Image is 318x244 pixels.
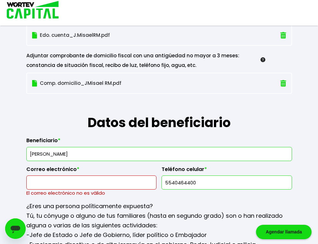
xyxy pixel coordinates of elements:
input: 10 dígitos [164,176,289,189]
label: Beneficiario [26,137,292,147]
p: El correo electrónico no es válido [26,190,156,197]
p: Comp. domicilio_JMisael RM.pdf [32,78,245,88]
p: ¿Eres una persona políticamente expuesta? [26,201,292,211]
img: file.874bbc9e.svg [32,32,37,39]
label: Correo electrónico [26,166,156,176]
img: trash.f49e7519.svg [280,32,286,39]
img: trash.f49e7519.svg [280,80,286,87]
div: Agendar llamada [256,225,312,239]
p: Tú, tu cónyuge o alguno de tus familiares (hasta en segundo grado) son o han realizado alguna o v... [26,211,292,230]
div: Adjuntar comprobante de domicilio fiscal con una antigüedad no mayor a 3 meses: constancia de sit... [26,51,265,70]
p: Edo. cuenta_J.MisaelRM.pdf [32,30,245,40]
img: gfR76cHglkPwleuBLjWdxeZVvX9Wp6JBDmjRYY8JYDQn16A2ICN00zLTgIroGa6qie5tIuWH7V3AapTKqzv+oMZsGfMUqL5JM... [261,57,265,62]
h1: Datos del beneficiario [26,94,292,132]
label: Teléfono celular [162,166,292,176]
iframe: Botón para iniciar la ventana de mensajería [5,218,26,239]
img: file.874bbc9e.svg [32,80,37,87]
